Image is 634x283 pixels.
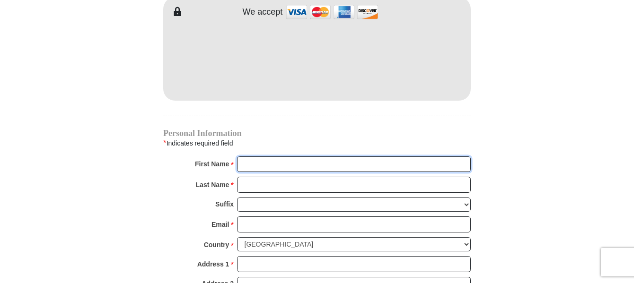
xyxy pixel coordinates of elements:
img: credit cards accepted [285,2,379,22]
div: Indicates required field [163,137,471,149]
h4: We accept [243,7,283,17]
strong: Suffix [215,197,234,211]
strong: Last Name [196,178,229,191]
h4: Personal Information [163,129,471,137]
strong: Email [211,218,229,231]
strong: First Name [195,157,229,171]
strong: Country [204,238,229,251]
strong: Address 1 [197,257,229,271]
